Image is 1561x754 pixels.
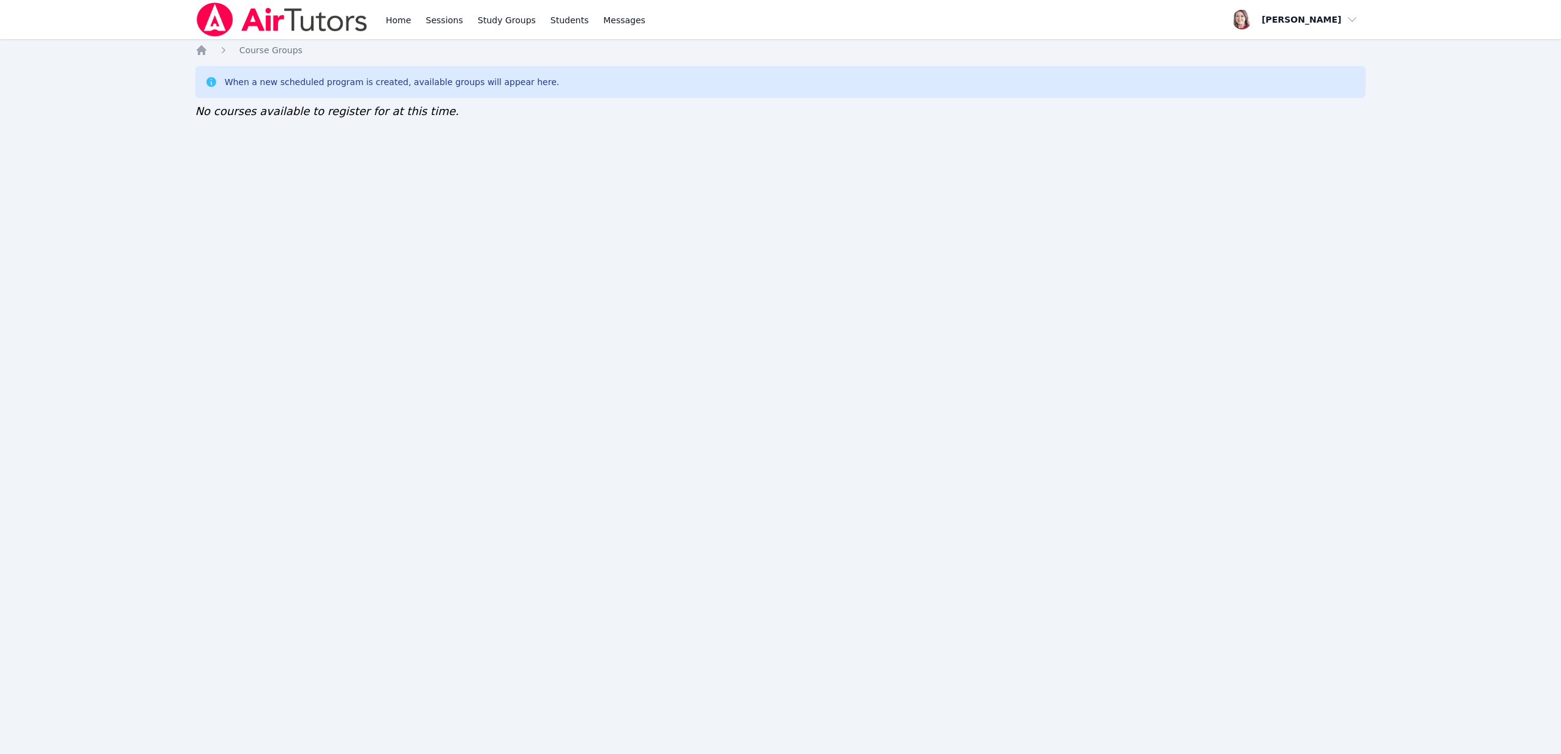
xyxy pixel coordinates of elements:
div: When a new scheduled program is created, available groups will appear here. [225,76,560,88]
span: No courses available to register for at this time. [195,105,459,118]
a: Course Groups [239,44,303,56]
nav: Breadcrumb [195,44,1366,56]
img: Air Tutors [195,2,369,37]
span: Messages [603,14,645,26]
span: Course Groups [239,45,303,55]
